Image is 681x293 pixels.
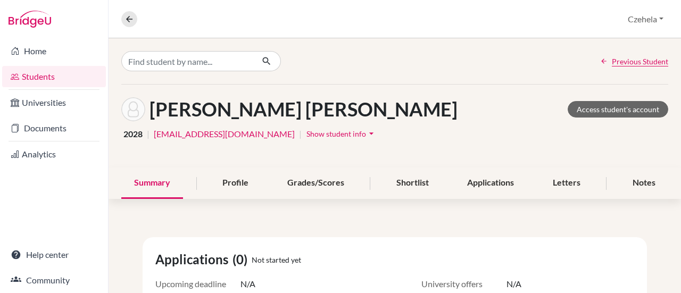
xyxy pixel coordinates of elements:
a: Home [2,40,106,62]
a: Universities [2,92,106,113]
span: | [147,128,150,140]
a: [EMAIL_ADDRESS][DOMAIN_NAME] [154,128,295,140]
div: Applications [454,168,527,199]
span: N/A [240,278,255,290]
span: (0) [232,250,252,269]
a: Access student's account [568,101,668,118]
img: Juan Jose Teran Lopez's avatar [121,97,145,121]
button: Czehela [623,9,668,29]
a: Community [2,270,106,291]
span: 2028 [123,128,143,140]
div: Notes [620,168,668,199]
a: Help center [2,244,106,265]
span: Upcoming deadline [155,278,240,290]
div: Letters [540,168,593,199]
span: Show student info [306,129,366,138]
a: Analytics [2,144,106,165]
a: Documents [2,118,106,139]
span: | [299,128,302,140]
img: Bridge-U [9,11,51,28]
span: University offers [421,278,506,290]
div: Profile [210,168,261,199]
span: Not started yet [252,254,301,265]
input: Find student by name... [121,51,253,71]
i: arrow_drop_down [366,128,377,139]
div: Shortlist [384,168,442,199]
div: Summary [121,168,183,199]
a: Students [2,66,106,87]
a: Previous Student [600,56,668,67]
span: Previous Student [612,56,668,67]
div: Grades/Scores [275,168,357,199]
span: N/A [506,278,521,290]
button: Show student infoarrow_drop_down [306,125,377,142]
span: Applications [155,250,232,269]
h1: [PERSON_NAME] [PERSON_NAME] [150,98,458,121]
